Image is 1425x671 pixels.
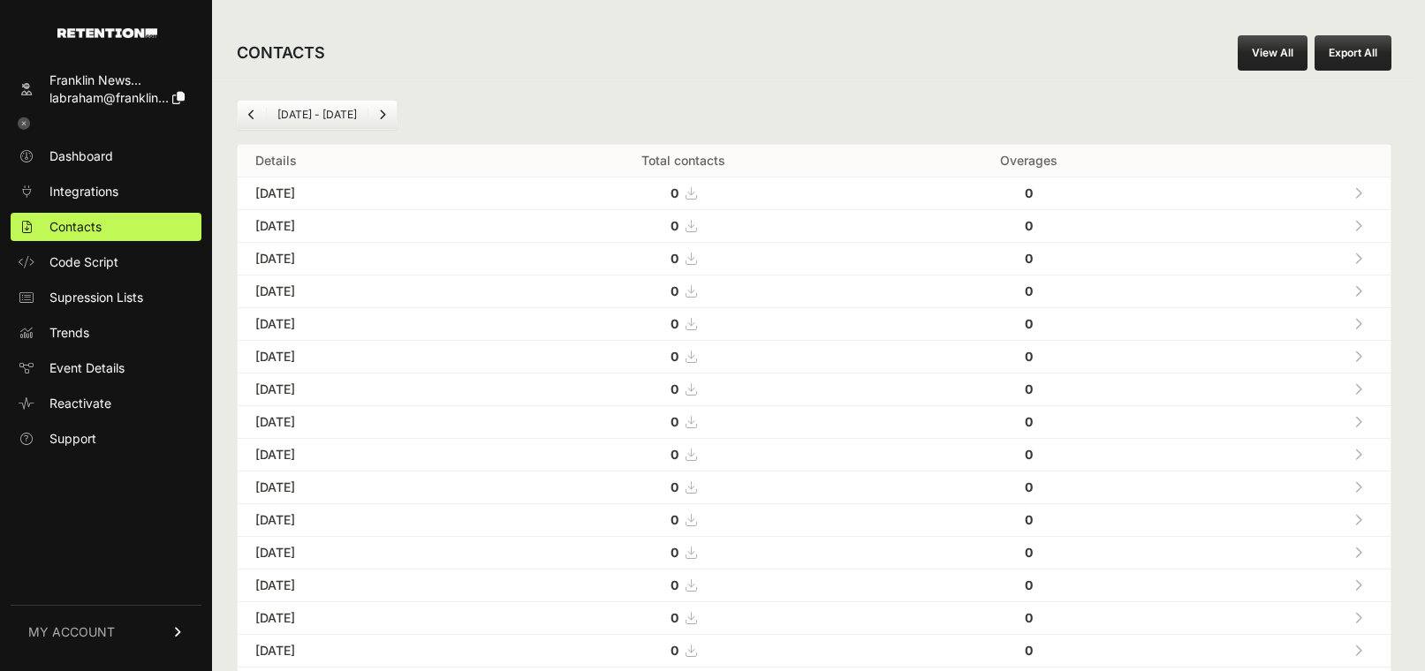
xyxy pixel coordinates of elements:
[671,185,678,200] strong: 0
[238,373,489,406] td: [DATE]
[238,275,489,308] td: [DATE]
[671,643,678,658] strong: 0
[1025,447,1033,462] strong: 0
[49,395,111,412] span: Reactivate
[1025,283,1033,298] strong: 0
[49,72,185,89] div: Franklin News...
[49,90,169,105] span: labraham@franklin...
[671,577,678,592] strong: 0
[11,425,201,453] a: Support
[49,359,125,377] span: Event Details
[1025,316,1033,331] strong: 0
[49,147,113,165] span: Dashboard
[671,414,678,429] strong: 0
[266,108,368,122] li: [DATE] - [DATE]
[671,218,678,233] strong: 0
[1025,381,1033,396] strong: 0
[1238,35,1308,71] a: View All
[1315,35,1391,71] button: Export All
[368,101,397,129] a: Next
[28,623,115,641] span: MY ACCOUNT
[489,145,877,177] th: Total contacts
[237,41,325,65] h2: CONTACTS
[49,324,89,342] span: Trends
[238,504,489,537] td: [DATE]
[49,218,102,236] span: Contacts
[1025,185,1033,200] strong: 0
[238,602,489,635] td: [DATE]
[11,248,201,276] a: Code Script
[11,142,201,170] a: Dashboard
[57,28,157,38] img: Retention.com
[1025,577,1033,592] strong: 0
[671,479,678,494] strong: 0
[1025,545,1033,560] strong: 0
[671,545,678,560] strong: 0
[11,319,201,347] a: Trends
[238,101,266,129] a: Previous
[238,177,489,210] td: [DATE]
[238,406,489,439] td: [DATE]
[671,283,678,298] strong: 0
[877,145,1180,177] th: Overages
[238,635,489,667] td: [DATE]
[49,183,118,200] span: Integrations
[11,354,201,382] a: Event Details
[11,605,201,659] a: MY ACCOUNT
[238,439,489,471] td: [DATE]
[238,341,489,373] td: [DATE]
[1025,218,1033,233] strong: 0
[1025,512,1033,527] strong: 0
[671,349,678,364] strong: 0
[1025,610,1033,625] strong: 0
[11,389,201,418] a: Reactivate
[238,569,489,602] td: [DATE]
[671,251,678,266] strong: 0
[11,177,201,206] a: Integrations
[1025,479,1033,494] strong: 0
[238,145,489,177] th: Details
[1025,643,1033,658] strong: 0
[238,243,489,275] td: [DATE]
[11,66,201,112] a: Franklin News... labraham@franklin...
[49,289,143,306] span: Supression Lists
[49,430,96,448] span: Support
[1025,414,1033,429] strong: 0
[238,471,489,504] td: [DATE]
[238,308,489,341] td: [DATE]
[238,210,489,243] td: [DATE]
[11,213,201,241] a: Contacts
[671,316,678,331] strong: 0
[671,610,678,625] strong: 0
[238,537,489,569] td: [DATE]
[671,447,678,462] strong: 0
[11,283,201,312] a: Supression Lists
[1025,251,1033,266] strong: 0
[671,381,678,396] strong: 0
[671,512,678,527] strong: 0
[1025,349,1033,364] strong: 0
[49,253,118,271] span: Code Script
